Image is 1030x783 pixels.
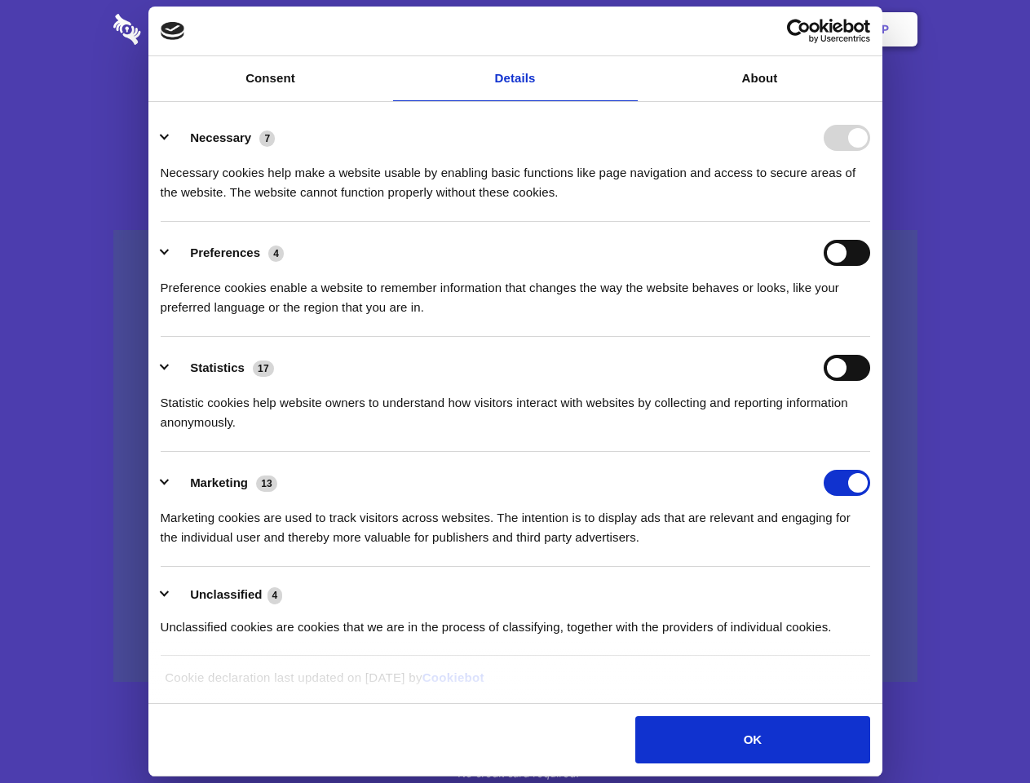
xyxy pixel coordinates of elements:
a: Details [393,56,638,101]
a: Login [740,4,811,55]
img: logo-wordmark-white-trans-d4663122ce5f474addd5e946df7df03e33cb6a1c49d2221995e7729f52c070b2.svg [113,14,253,45]
a: Consent [148,56,393,101]
a: Cookiebot [422,670,484,684]
label: Necessary [190,130,251,144]
div: Cookie declaration last updated on [DATE] by [153,668,877,700]
div: Necessary cookies help make a website usable by enabling basic functions like page navigation and... [161,151,870,202]
div: Preference cookies enable a website to remember information that changes the way the website beha... [161,266,870,317]
img: logo [161,22,185,40]
div: Statistic cookies help website owners to understand how visitors interact with websites by collec... [161,381,870,432]
span: 4 [267,587,283,604]
span: 7 [259,130,275,147]
label: Statistics [190,361,245,374]
button: Marketing (13) [161,470,288,496]
h4: Auto-redaction of sensitive data, encrypted data sharing and self-destructing private chats. Shar... [113,148,917,202]
h1: Eliminate Slack Data Loss. [113,73,917,132]
a: About [638,56,882,101]
span: 13 [256,476,277,492]
label: Marketing [190,476,248,489]
label: Preferences [190,246,260,259]
a: Pricing [479,4,550,55]
span: 17 [253,361,274,377]
a: Contact [661,4,736,55]
a: Wistia video thumbnail [113,230,917,683]
button: Statistics (17) [161,355,285,381]
button: Preferences (4) [161,240,294,266]
button: Necessary (7) [161,125,285,151]
div: Marketing cookies are used to track visitors across websites. The intention is to display ads tha... [161,496,870,547]
button: Unclassified (4) [161,585,293,605]
div: Unclassified cookies are cookies that we are in the process of classifying, together with the pro... [161,605,870,637]
span: 4 [268,246,284,262]
button: OK [635,716,869,763]
a: Usercentrics Cookiebot - opens in a new window [727,19,870,43]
